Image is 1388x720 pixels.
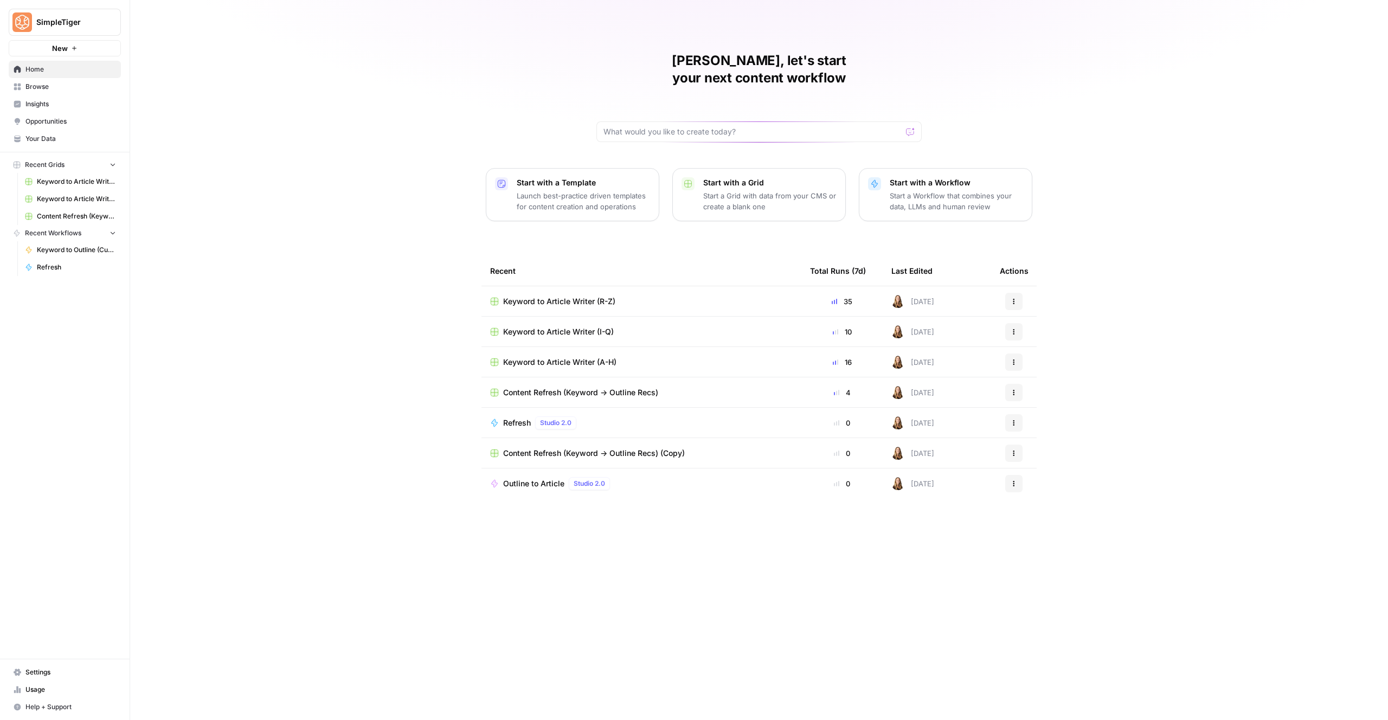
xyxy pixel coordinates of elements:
[9,681,121,698] a: Usage
[517,177,650,188] p: Start with a Template
[891,416,904,429] img: adxxwbht4igb62pobuqhfdrnybee
[891,256,933,286] div: Last Edited
[9,61,121,78] a: Home
[891,477,934,490] div: [DATE]
[20,259,121,276] a: Refresh
[9,157,121,173] button: Recent Grids
[37,211,116,221] span: Content Refresh (Keyword -> Outline Recs)
[25,82,116,92] span: Browse
[490,357,793,368] a: Keyword to Article Writer (A-H)
[503,326,614,337] span: Keyword to Article Writer (I-Q)
[672,168,846,221] button: Start with a GridStart a Grid with data from your CMS or create a blank one
[490,477,793,490] a: Outline to ArticleStudio 2.0
[9,225,121,241] button: Recent Workflows
[25,117,116,126] span: Opportunities
[37,177,116,187] span: Keyword to Article Writer (A-H)
[9,664,121,681] a: Settings
[890,177,1023,188] p: Start with a Workflow
[891,386,934,399] div: [DATE]
[891,295,934,308] div: [DATE]
[490,448,793,459] a: Content Refresh (Keyword -> Outline Recs) (Copy)
[810,448,874,459] div: 0
[891,386,904,399] img: adxxwbht4igb62pobuqhfdrnybee
[9,9,121,36] button: Workspace: SimpleTiger
[890,190,1023,212] p: Start a Workflow that combines your data, LLMs and human review
[503,478,564,489] span: Outline to Article
[891,295,904,308] img: adxxwbht4igb62pobuqhfdrnybee
[596,52,922,87] h1: [PERSON_NAME], let's start your next content workflow
[37,262,116,272] span: Refresh
[810,256,866,286] div: Total Runs (7d)
[891,325,904,338] img: adxxwbht4igb62pobuqhfdrnybee
[540,418,571,428] span: Studio 2.0
[703,190,837,212] p: Start a Grid with data from your CMS or create a blank one
[810,296,874,307] div: 35
[517,190,650,212] p: Launch best-practice driven templates for content creation and operations
[20,173,121,190] a: Keyword to Article Writer (A-H)
[891,416,934,429] div: [DATE]
[9,130,121,147] a: Your Data
[9,40,121,56] button: New
[9,698,121,716] button: Help + Support
[810,478,874,489] div: 0
[1000,256,1029,286] div: Actions
[603,126,902,137] input: What would you like to create today?
[9,95,121,113] a: Insights
[20,208,121,225] a: Content Refresh (Keyword -> Outline Recs)
[20,190,121,208] a: Keyword to Article Writer (I-Q)
[503,417,531,428] span: Refresh
[891,477,904,490] img: adxxwbht4igb62pobuqhfdrnybee
[20,241,121,259] a: Keyword to Outline (Current)
[891,325,934,338] div: [DATE]
[12,12,32,32] img: SimpleTiger Logo
[25,702,116,712] span: Help + Support
[810,326,874,337] div: 10
[490,296,793,307] a: Keyword to Article Writer (R-Z)
[25,228,81,238] span: Recent Workflows
[503,448,685,459] span: Content Refresh (Keyword -> Outline Recs) (Copy)
[891,356,934,369] div: [DATE]
[490,416,793,429] a: RefreshStudio 2.0
[810,387,874,398] div: 4
[703,177,837,188] p: Start with a Grid
[891,447,934,460] div: [DATE]
[36,17,102,28] span: SimpleTiger
[37,194,116,204] span: Keyword to Article Writer (I-Q)
[810,357,874,368] div: 16
[25,134,116,144] span: Your Data
[859,168,1032,221] button: Start with a WorkflowStart a Workflow that combines your data, LLMs and human review
[503,357,616,368] span: Keyword to Article Writer (A-H)
[891,356,904,369] img: adxxwbht4igb62pobuqhfdrnybee
[25,685,116,695] span: Usage
[490,326,793,337] a: Keyword to Article Writer (I-Q)
[503,296,615,307] span: Keyword to Article Writer (R-Z)
[490,387,793,398] a: Content Refresh (Keyword -> Outline Recs)
[486,168,659,221] button: Start with a TemplateLaunch best-practice driven templates for content creation and operations
[25,99,116,109] span: Insights
[52,43,68,54] span: New
[810,417,874,428] div: 0
[891,447,904,460] img: adxxwbht4igb62pobuqhfdrnybee
[25,667,116,677] span: Settings
[574,479,605,488] span: Studio 2.0
[25,160,65,170] span: Recent Grids
[9,113,121,130] a: Opportunities
[25,65,116,74] span: Home
[503,387,658,398] span: Content Refresh (Keyword -> Outline Recs)
[490,256,793,286] div: Recent
[37,245,116,255] span: Keyword to Outline (Current)
[9,78,121,95] a: Browse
